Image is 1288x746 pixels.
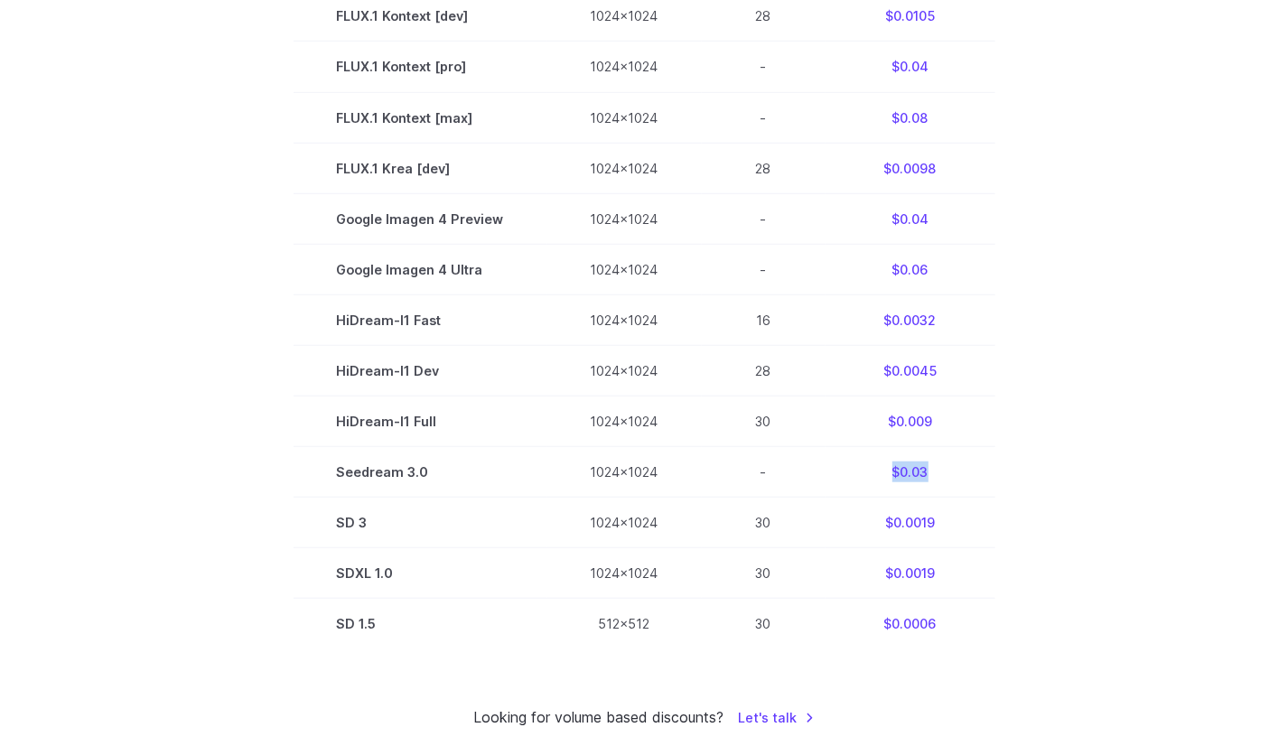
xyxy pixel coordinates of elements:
td: 512x512 [547,598,702,648]
td: $0.04 [826,193,995,244]
td: HiDream-I1 Fast [294,294,547,345]
td: FLUX.1 Krea [dev] [294,143,547,193]
td: $0.0019 [826,547,995,598]
td: 16 [702,294,826,345]
td: SDXL 1.0 [294,547,547,598]
td: $0.0006 [826,598,995,648]
td: 1024x1024 [547,497,702,547]
td: FLUX.1 Kontext [max] [294,92,547,143]
td: $0.0098 [826,143,995,193]
td: FLUX.1 Kontext [pro] [294,42,547,92]
td: 1024x1024 [547,92,702,143]
td: 1024x1024 [547,294,702,345]
td: SD 3 [294,497,547,547]
td: HiDream-I1 Dev [294,345,547,396]
td: 28 [702,345,826,396]
td: 1024x1024 [547,345,702,396]
td: - [702,42,826,92]
td: Google Imagen 4 Ultra [294,244,547,294]
td: 1024x1024 [547,193,702,244]
td: 1024x1024 [547,446,702,497]
td: $0.0045 [826,345,995,396]
td: SD 1.5 [294,598,547,648]
td: Google Imagen 4 Preview [294,193,547,244]
a: Let's talk [738,707,815,728]
td: $0.0032 [826,294,995,345]
td: 1024x1024 [547,244,702,294]
td: 30 [702,497,826,547]
td: 28 [702,143,826,193]
td: 30 [702,547,826,598]
td: 1024x1024 [547,396,702,446]
td: $0.04 [826,42,995,92]
td: $0.06 [826,244,995,294]
td: - [702,92,826,143]
td: 30 [702,396,826,446]
td: 1024x1024 [547,42,702,92]
td: $0.03 [826,446,995,497]
td: 1024x1024 [547,143,702,193]
td: 30 [702,598,826,648]
small: Looking for volume based discounts? [473,706,723,730]
td: $0.0019 [826,497,995,547]
td: $0.08 [826,92,995,143]
td: - [702,244,826,294]
td: - [702,446,826,497]
td: HiDream-I1 Full [294,396,547,446]
td: Seedream 3.0 [294,446,547,497]
td: 1024x1024 [547,547,702,598]
td: $0.009 [826,396,995,446]
td: - [702,193,826,244]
